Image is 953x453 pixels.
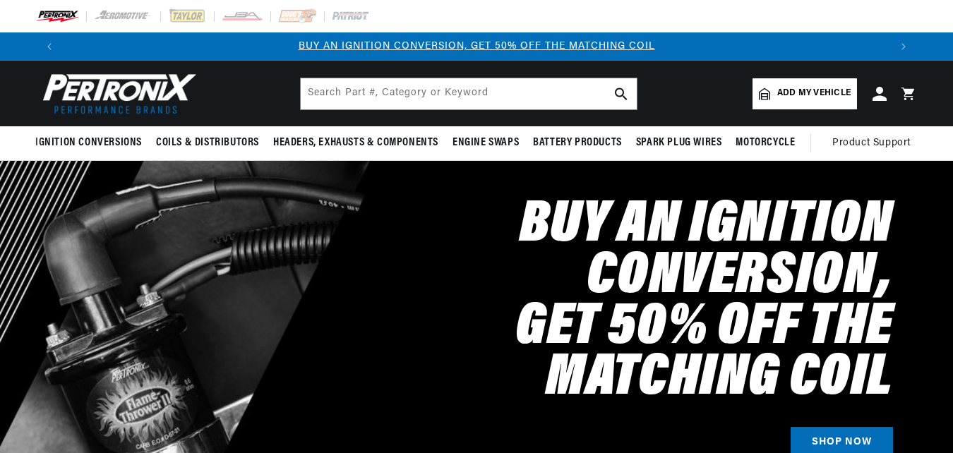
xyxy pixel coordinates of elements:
[35,135,142,150] span: Ignition Conversions
[832,135,911,151] span: Product Support
[35,126,149,159] summary: Ignition Conversions
[452,135,519,150] span: Engine Swaps
[273,135,438,150] span: Headers, Exhausts & Components
[64,39,889,54] div: 1 of 3
[729,126,802,159] summary: Motorcycle
[156,135,259,150] span: Coils & Distributors
[301,78,637,109] input: Search Part #, Category or Keyword
[526,126,629,159] summary: Battery Products
[149,126,266,159] summary: Coils & Distributors
[266,126,445,159] summary: Headers, Exhausts & Components
[533,135,622,150] span: Battery Products
[636,135,722,150] span: Spark Plug Wires
[629,126,729,159] summary: Spark Plug Wires
[445,126,526,159] summary: Engine Swaps
[606,78,637,109] button: search button
[299,41,655,52] a: BUY AN IGNITION CONVERSION, GET 50% OFF THE MATCHING COIL
[832,126,918,160] summary: Product Support
[777,87,851,100] span: Add my vehicle
[753,78,857,109] a: Add my vehicle
[289,200,893,404] h2: Buy an Ignition Conversion, Get 50% off the Matching Coil
[35,69,198,118] img: Pertronix
[35,32,64,61] button: Translation missing: en.sections.announcements.previous_announcement
[889,32,918,61] button: Translation missing: en.sections.announcements.next_announcement
[736,135,795,150] span: Motorcycle
[64,39,889,54] div: Announcement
